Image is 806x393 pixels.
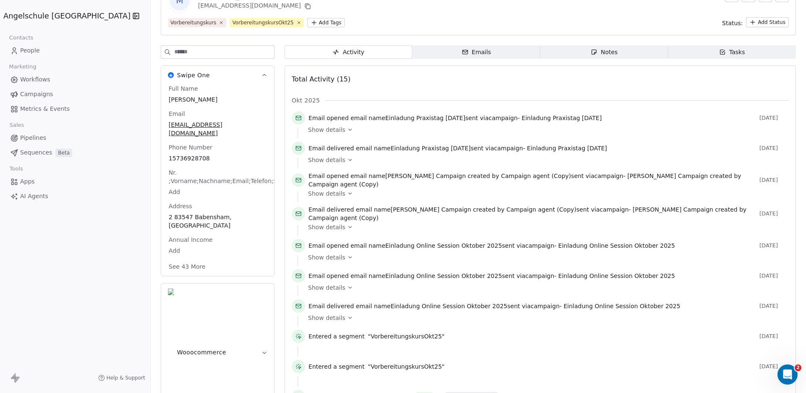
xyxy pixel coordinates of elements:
span: email name sent via campaign - [309,241,675,250]
span: Einladung Online Session Oktober 2025 [385,242,502,249]
span: Show details [308,126,345,134]
span: Address [167,202,194,210]
div: Tasks [719,48,745,57]
span: Email opened [309,242,349,249]
span: Pipelines [20,134,46,142]
span: Einladung Praxistag [DATE] [527,145,607,152]
div: Emails [462,48,491,57]
span: Einladung Praxistag [DATE] [385,115,466,121]
span: 2 [795,364,801,371]
span: email name sent via campaign - [309,172,756,189]
span: Total Activity (15) [292,75,351,83]
span: Help & Support [107,375,145,381]
span: Einladung Online Session Oktober 2025 [564,303,680,309]
span: [EMAIL_ADDRESS][DOMAIN_NAME] [169,121,267,137]
span: Einladung Praxistag [DATE] [390,145,471,152]
span: Nr. ;Vorname;Nachname;Email;Telefon;StraßE [167,168,295,185]
span: Email opened [309,115,349,121]
span: [DATE] [759,272,789,279]
a: Show details [308,223,783,231]
span: [PERSON_NAME] [169,95,267,104]
span: [DATE] [759,333,789,340]
span: [DATE] [759,115,789,121]
span: email name sent via campaign - [309,144,607,152]
button: See 43 More [164,259,211,274]
a: Apps [7,175,144,189]
span: Email delivered [309,206,354,213]
span: 15736928708 [169,154,267,162]
span: [DATE] [759,145,789,152]
a: Show details [308,156,783,164]
span: Show details [308,223,345,231]
span: email name sent via campaign - [309,302,680,310]
span: Show details [308,314,345,322]
span: Tools [6,162,26,175]
span: Marketing [5,60,40,73]
span: [DATE] [759,303,789,309]
a: AI Agents [7,189,144,203]
span: Swipe One [177,71,210,79]
span: Entered a segment [309,332,365,341]
div: Swipe OneSwipe One [161,84,274,276]
a: Show details [308,314,783,322]
span: [DATE] [759,242,789,249]
img: Swipe One [168,72,174,78]
span: Sequences [20,148,52,157]
span: email name sent via campaign - [309,272,675,280]
span: Contacts [5,31,37,44]
span: [DATE] [759,177,789,183]
span: email name sent via campaign - [309,114,602,122]
span: Email opened [309,173,349,179]
span: [DATE] [759,210,789,217]
span: AI Agents [20,192,48,201]
span: Email opened [309,272,349,279]
div: VorbereitungskursOkt25 [232,19,293,26]
span: Show details [308,283,345,292]
span: Angelschule [GEOGRAPHIC_DATA] [3,10,131,21]
a: Show details [308,189,783,198]
span: People [20,46,40,55]
span: Show details [308,156,345,164]
span: "VorbereitungskursOkt25" [368,362,445,371]
span: Einladung Praxistag [DATE] [522,115,602,121]
a: Show details [308,283,783,292]
span: [PERSON_NAME] Campaign created by Campaign agent (Copy) [385,173,571,179]
span: Einladung Online Session Oktober 2025 [390,303,507,309]
span: Einladung Online Session Oktober 2025 [385,272,502,279]
span: [DATE] [759,363,789,370]
a: Pipelines [7,131,144,145]
span: Add [169,188,267,196]
span: Add [169,246,267,255]
span: Show details [308,189,345,198]
span: Beta [55,149,72,157]
div: [EMAIL_ADDRESS][DOMAIN_NAME] [198,1,313,11]
button: Add Status [746,17,789,27]
span: Campaigns [20,90,53,99]
a: People [7,44,144,58]
span: Entered a segment [309,362,365,371]
div: Notes [591,48,618,57]
span: Einladung Online Session Oktober 2025 [558,272,675,279]
span: "VorbereitungskursOkt25" [368,332,445,341]
span: Show details [308,253,345,262]
a: Help & Support [98,375,145,381]
a: Workflows [7,73,144,86]
a: Metrics & Events [7,102,144,116]
span: Einladung Online Session Oktober 2025 [558,242,675,249]
span: Status: [722,19,743,27]
div: Vorbereitungskurs [170,19,217,26]
a: Show details [308,126,783,134]
span: Okt 2025 [292,96,320,105]
button: Add Tags [307,18,345,27]
span: Email delivered [309,303,354,309]
span: Metrics & Events [20,105,70,113]
a: SequencesBeta [7,146,144,160]
span: email name sent via campaign - [309,205,756,222]
span: 2 83547 Babensham, [GEOGRAPHIC_DATA] [169,213,267,230]
a: Show details [308,253,783,262]
span: Wooocommerce [177,348,226,356]
button: Swipe OneSwipe One [161,66,274,84]
span: Email [167,110,187,118]
button: Angelschule [GEOGRAPHIC_DATA] [10,9,119,23]
span: Apps [20,177,35,186]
